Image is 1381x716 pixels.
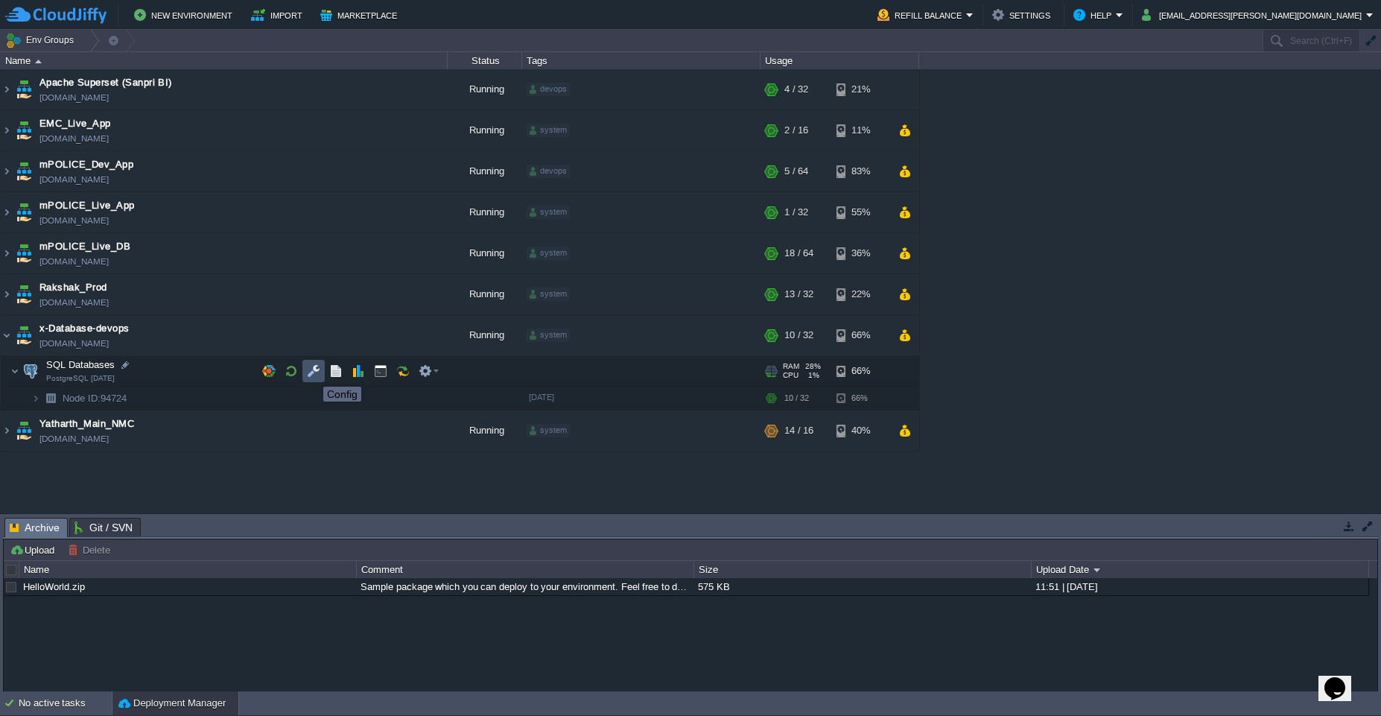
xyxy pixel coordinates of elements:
div: Running [448,274,522,314]
a: HelloWorld.zip [23,581,85,592]
img: AMDAwAAAACH5BAEAAAAALAAAAAABAAEAAAICRAEAOw== [13,233,34,273]
div: 4 / 32 [784,69,808,110]
div: devops [527,83,570,96]
div: Tags [523,52,760,69]
span: Node ID: [63,393,101,404]
div: 10 / 32 [784,315,813,355]
div: devops [527,165,570,178]
a: Rakshak_Prod [39,280,107,295]
button: New Environment [134,6,237,24]
button: Upload [10,543,59,557]
a: [DOMAIN_NAME] [39,90,109,105]
div: 36% [836,233,885,273]
a: [DOMAIN_NAME] [39,431,109,446]
div: 1 / 32 [784,192,808,232]
img: AMDAwAAAACH5BAEAAAAALAAAAAABAAEAAAICRAEAOw== [1,69,13,110]
div: 21% [836,69,885,110]
img: AMDAwAAAACH5BAEAAAAALAAAAAABAAEAAAICRAEAOw== [20,356,41,386]
span: PostgreSQL [DATE] [46,374,115,383]
div: 10 / 32 [784,387,809,410]
div: No active tasks [19,691,112,715]
img: AMDAwAAAACH5BAEAAAAALAAAAAABAAEAAAICRAEAOw== [1,233,13,273]
span: mPOLICE_Live_App [39,198,135,213]
button: Settings [992,6,1055,24]
div: system [527,247,570,260]
div: Comment [358,561,693,578]
img: AMDAwAAAACH5BAEAAAAALAAAAAABAAEAAAICRAEAOw== [13,110,34,151]
a: x-Database-devops [39,321,130,336]
a: [DOMAIN_NAME] [39,172,109,187]
span: [DOMAIN_NAME] [39,336,109,351]
div: Config [327,388,358,400]
div: Running [448,411,522,451]
a: [DOMAIN_NAME] [39,213,109,228]
div: Running [448,110,522,151]
img: AMDAwAAAACH5BAEAAAAALAAAAAABAAEAAAICRAEAOw== [31,387,40,410]
img: AMDAwAAAACH5BAEAAAAALAAAAAABAAEAAAICRAEAOw== [40,387,61,410]
div: Name [1,52,447,69]
span: [DOMAIN_NAME] [39,254,109,269]
img: AMDAwAAAACH5BAEAAAAALAAAAAABAAEAAAICRAEAOw== [13,315,34,355]
div: 5 / 64 [784,151,808,191]
img: AMDAwAAAACH5BAEAAAAALAAAAAABAAEAAAICRAEAOw== [1,274,13,314]
div: 18 / 64 [784,233,813,273]
span: RAM [783,362,799,371]
span: CPU [783,371,799,380]
img: AMDAwAAAACH5BAEAAAAALAAAAAABAAEAAAICRAEAOw== [13,151,34,191]
button: Deployment Manager [118,696,226,711]
div: Running [448,315,522,355]
img: AMDAwAAAACH5BAEAAAAALAAAAAABAAEAAAICRAEAOw== [13,274,34,314]
div: 2 / 16 [784,110,808,151]
div: Running [448,192,522,232]
span: 94724 [61,392,129,405]
iframe: chat widget [1318,656,1366,701]
div: 83% [836,151,885,191]
div: 13 / 32 [784,274,813,314]
div: system [527,329,570,342]
a: Apache Superset (Sanpri BI) [39,75,172,90]
div: Status [448,52,521,69]
div: system [527,206,570,219]
span: Git / SVN [74,519,133,536]
button: Import [251,6,307,24]
div: system [527,424,570,437]
div: system [527,124,570,137]
div: 22% [836,274,885,314]
button: Delete [68,543,115,557]
div: Running [448,233,522,273]
div: 14 / 16 [784,411,813,451]
a: EMC_Live_App [39,116,111,131]
img: AMDAwAAAACH5BAEAAAAALAAAAAABAAEAAAICRAEAOw== [13,192,34,232]
div: Name [20,561,356,578]
span: 1% [804,371,819,380]
img: AMDAwAAAACH5BAEAAAAALAAAAAABAAEAAAICRAEAOw== [1,411,13,451]
div: system [527,288,570,301]
span: SQL Databases [45,358,117,371]
button: Help [1073,6,1116,24]
div: 11% [836,110,885,151]
a: mPOLICE_Live_DB [39,239,130,254]
button: Marketplace [320,6,401,24]
a: [DOMAIN_NAME] [39,295,109,310]
img: AMDAwAAAACH5BAEAAAAALAAAAAABAAEAAAICRAEAOw== [1,151,13,191]
div: 66% [836,387,885,410]
div: 66% [836,356,885,386]
button: Env Groups [5,30,79,51]
div: 55% [836,192,885,232]
div: Running [448,69,522,110]
img: AMDAwAAAACH5BAEAAAAALAAAAAABAAEAAAICRAEAOw== [13,69,34,110]
img: AMDAwAAAACH5BAEAAAAALAAAAAABAAEAAAICRAEAOw== [1,110,13,151]
a: Yatharth_Main_NMC [39,416,134,431]
img: CloudJiffy [5,6,107,25]
a: Node ID:94724 [61,392,129,405]
span: 28% [805,362,821,371]
div: 66% [836,315,885,355]
div: 40% [836,411,885,451]
img: AMDAwAAAACH5BAEAAAAALAAAAAABAAEAAAICRAEAOw== [10,356,19,386]
div: Usage [761,52,918,69]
